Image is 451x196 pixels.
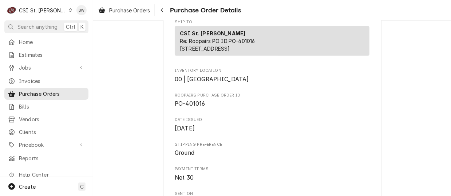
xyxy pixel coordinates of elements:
[4,62,88,74] a: Go to Jobs
[4,75,88,87] a: Invoices
[180,46,230,52] span: [STREET_ADDRESS]
[19,77,85,85] span: Invoices
[109,7,150,14] span: Purchase Orders
[175,149,194,156] span: Ground
[19,171,84,179] span: Help Center
[66,23,75,31] span: Ctrl
[4,169,88,181] a: Go to Help Center
[175,93,369,98] span: Roopairs Purchase Order ID
[175,75,369,84] span: Inventory Location
[4,88,88,100] a: Purchase Orders
[76,5,87,15] div: Brad Wicks's Avatar
[7,5,17,15] div: C
[175,19,369,59] div: Purchase Order Ship To
[175,174,194,181] span: Net 30
[175,100,205,107] span: PO-401016
[4,49,88,61] a: Estimates
[4,20,88,33] button: Search anythingCtrlK
[180,30,245,36] strong: CSI St. [PERSON_NAME]
[175,117,369,123] span: Date Issued
[168,5,241,15] span: Purchase Order Details
[7,5,17,15] div: CSI St. Louis's Avatar
[19,90,85,98] span: Purchase Orders
[4,113,88,125] a: Vendors
[4,126,88,138] a: Clients
[175,93,369,108] div: Roopairs Purchase Order ID
[4,101,88,113] a: Bills
[95,4,153,16] a: Purchase Orders
[4,152,88,164] a: Reports
[19,115,85,123] span: Vendors
[175,125,195,132] span: [DATE]
[76,5,87,15] div: BW
[19,38,85,46] span: Home
[19,51,85,59] span: Estimates
[175,68,369,83] div: Inventory Location
[175,166,369,172] span: Payment Terms
[175,173,369,182] span: Payment Terms
[175,26,369,59] div: Ship To
[175,99,369,108] span: Roopairs Purchase Order ID
[175,19,369,25] span: Ship To
[175,76,249,83] span: 00 | [GEOGRAPHIC_DATA]
[80,183,84,191] span: C
[175,149,369,157] span: Shipping Preference
[19,64,74,71] span: Jobs
[19,103,85,110] span: Bills
[19,128,85,136] span: Clients
[4,36,88,48] a: Home
[175,117,369,133] div: Date Issued
[175,142,369,148] span: Shipping Preference
[175,124,369,133] span: Date Issued
[19,154,85,162] span: Reports
[180,38,255,44] span: Re: Roopairs PO ID: PO-401016
[175,166,369,182] div: Payment Terms
[19,141,74,149] span: Pricebook
[156,4,168,16] button: Navigate back
[19,184,36,190] span: Create
[175,68,369,74] span: Inventory Location
[175,26,369,56] div: Ship To
[80,23,84,31] span: K
[17,23,58,31] span: Search anything
[4,139,88,151] a: Go to Pricebook
[19,7,66,14] div: CSI St. [PERSON_NAME]
[175,142,369,157] div: Shipping Preference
